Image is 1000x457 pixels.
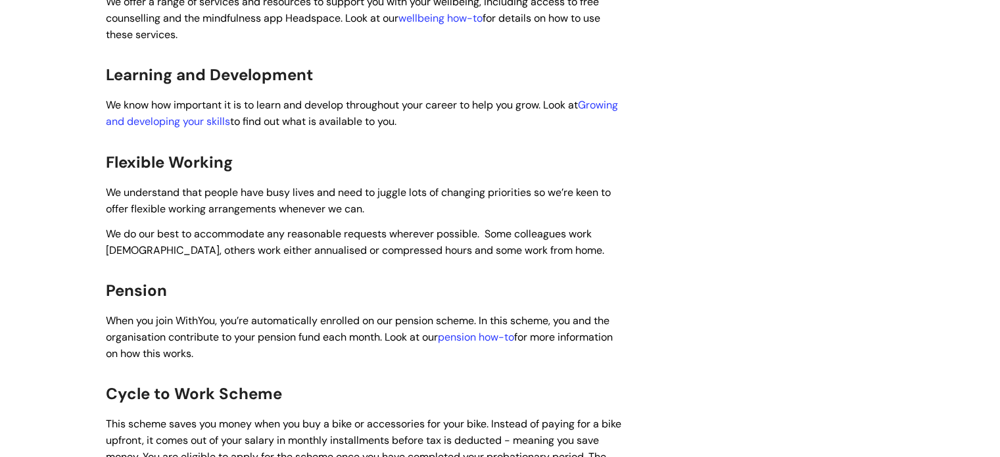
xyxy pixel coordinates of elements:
span: Cycle to Work Scheme [106,383,282,404]
a: wellbeing how-to [398,11,483,25]
span: We know how important it is to learn and develop throughout your career to help you grow. Look at... [106,98,618,128]
span: We do our best to accommodate any reasonable requests wherever possible. Some colleagues work [DE... [106,227,604,257]
a: pension how-to [438,330,514,344]
span: When you join WithYou, you’re automatically enrolled on our pension scheme. In this scheme, you a... [106,314,613,360]
span: Learning and Development [106,64,313,85]
span: Flexible Working [106,152,233,172]
span: Pension [106,280,167,301]
span: We understand that people have busy lives and need to juggle lots of changing priorities so we’re... [106,185,611,216]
